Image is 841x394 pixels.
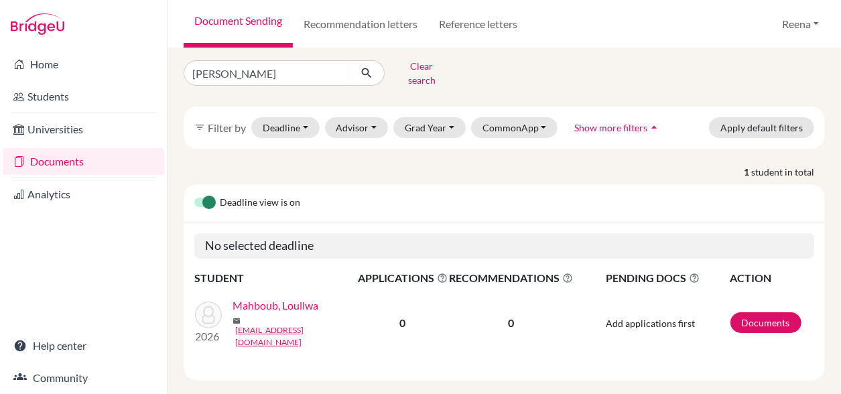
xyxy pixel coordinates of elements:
h5: No selected deadline [194,233,814,259]
a: Documents [730,312,801,333]
span: mail [233,317,241,325]
a: Documents [3,148,164,175]
th: STUDENT [194,269,357,287]
button: Clear search [385,56,459,90]
a: Universities [3,116,164,143]
span: student in total [751,165,825,179]
span: Filter by [208,121,246,134]
button: Advisor [325,117,389,138]
span: Show more filters [574,122,647,133]
span: Deadline view is on [220,195,300,211]
a: Help center [3,332,164,359]
b: 0 [399,316,405,329]
button: Deadline [251,117,320,138]
button: Grad Year [393,117,466,138]
i: filter_list [194,122,205,133]
span: APPLICATIONS [358,270,448,286]
button: CommonApp [471,117,558,138]
img: Mahboub, Loullwa [195,302,222,328]
span: RECOMMENDATIONS [449,270,573,286]
th: ACTION [730,269,814,287]
a: Students [3,83,164,110]
img: Bridge-U [11,13,64,35]
span: PENDING DOCS [606,270,729,286]
p: 2026 [195,328,222,344]
span: Add applications first [606,318,695,329]
a: Mahboub, Loullwa [233,298,318,314]
a: [EMAIL_ADDRESS][DOMAIN_NAME] [235,324,367,348]
button: Show more filtersarrow_drop_up [563,117,672,138]
strong: 1 [744,165,751,179]
button: Apply default filters [709,117,814,138]
input: Find student by name... [184,60,350,86]
a: Home [3,51,164,78]
a: Analytics [3,181,164,208]
p: 0 [449,315,573,331]
button: Reena [776,11,825,37]
a: Community [3,365,164,391]
i: arrow_drop_up [647,121,661,134]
